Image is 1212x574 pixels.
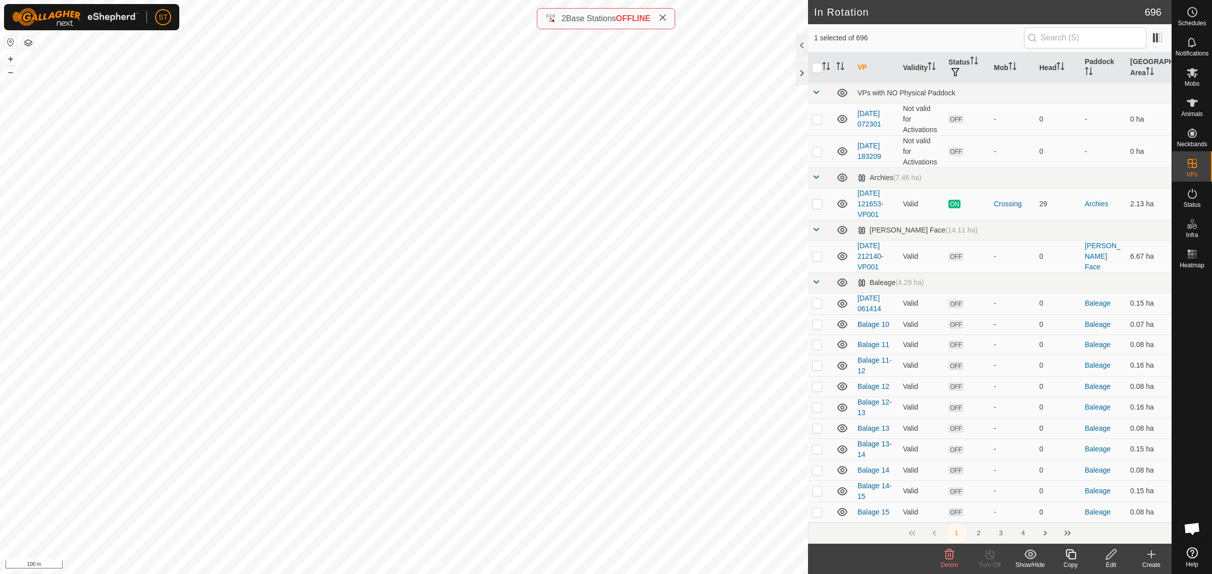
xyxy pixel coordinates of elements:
div: - [994,465,1031,476]
a: Balage 14-15 [857,482,892,500]
td: Valid [899,293,944,314]
td: 0.15 ha [1126,438,1172,460]
td: 0.16 ha [1126,522,1172,544]
div: - [994,486,1031,496]
button: Next Page [1035,523,1055,543]
th: Head [1035,52,1081,83]
button: Reset Map [5,36,17,48]
td: 0.16 ha [1126,396,1172,418]
td: 0 [1035,396,1081,418]
span: OFFLINE [616,14,650,23]
div: - [994,339,1031,350]
span: Neckbands [1177,141,1207,147]
td: 2.13 ha [1126,188,1172,220]
span: Heatmap [1180,262,1204,268]
td: 0 [1035,355,1081,376]
div: - [994,507,1031,518]
button: Last Page [1057,523,1078,543]
th: Mob [990,52,1035,83]
p-sorticon: Activate to sort [822,64,830,72]
span: OFF [948,487,964,496]
span: OFF [948,340,964,349]
span: OFF [948,445,964,454]
div: - [994,423,1031,434]
div: - [994,360,1031,371]
span: OFF [948,362,964,370]
th: Validity [899,52,944,83]
input: Search (S) [1024,27,1146,48]
td: 0 [1035,438,1081,460]
div: Crossing [994,199,1031,209]
td: 29 [1035,188,1081,220]
a: Baleage [1085,320,1110,328]
div: - [994,251,1031,262]
td: 0 [1035,240,1081,272]
span: OFF [948,320,964,329]
td: - [1081,103,1126,135]
td: 0 [1035,376,1081,396]
a: [DATE] 061414 [857,294,881,313]
td: 0.08 ha [1126,418,1172,438]
a: Contact Us [414,561,444,570]
span: 1 selected of 696 [814,33,1024,43]
a: Baleage [1085,340,1110,349]
td: Not valid for Activations [899,135,944,167]
a: Balage 13 [857,424,889,432]
td: 0 [1035,480,1081,502]
td: Valid [899,460,944,480]
td: 0 [1035,418,1081,438]
span: OFF [948,424,964,433]
td: Valid [899,355,944,376]
td: 0 [1035,293,1081,314]
div: - [994,146,1031,157]
a: Baleage [1085,508,1110,516]
span: Schedules [1178,20,1206,26]
span: OFF [948,382,964,391]
td: 0.16 ha [1126,355,1172,376]
button: + [5,53,17,65]
td: Valid [899,480,944,502]
a: Balage 11-12 [857,356,892,375]
span: OFF [948,115,964,124]
td: 0 ha [1126,135,1172,167]
div: - [994,114,1031,125]
a: [DATE] 072301 [857,109,881,128]
span: OFF [948,404,964,412]
th: Status [944,52,990,83]
span: Help [1186,561,1198,567]
img: Gallagher Logo [12,8,138,26]
td: 0 ha [1126,103,1172,135]
a: Help [1172,543,1212,571]
span: ON [948,200,961,208]
span: Base Stations [566,14,616,23]
a: [PERSON_NAME] Face [1085,242,1121,271]
button: Map Layers [22,37,34,49]
span: Delete [941,561,958,568]
td: 0.08 ha [1126,376,1172,396]
a: Balage 12 [857,382,889,390]
div: - [994,402,1031,413]
a: [DATE] 121653-VP001 [857,189,883,218]
td: Valid [899,240,944,272]
button: 1 [946,523,967,543]
a: Baleage [1085,382,1110,390]
p-sorticon: Activate to sort [1085,69,1093,77]
td: Valid [899,396,944,418]
span: OFF [948,466,964,475]
td: Valid [899,188,944,220]
a: Balage 12-13 [857,398,892,417]
td: Valid [899,438,944,460]
a: Baleage [1085,487,1110,495]
div: - [994,444,1031,454]
span: (14.11 ha) [945,226,978,234]
td: Not valid for Activations [899,103,944,135]
button: 4 [1013,523,1033,543]
p-sorticon: Activate to sort [928,64,936,72]
td: 0.15 ha [1126,293,1172,314]
td: Valid [899,334,944,355]
a: Baleage [1085,403,1110,411]
span: Status [1183,202,1200,208]
span: Notifications [1176,50,1208,56]
a: [DATE] 212140-VP001 [857,242,883,271]
p-sorticon: Activate to sort [836,64,844,72]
